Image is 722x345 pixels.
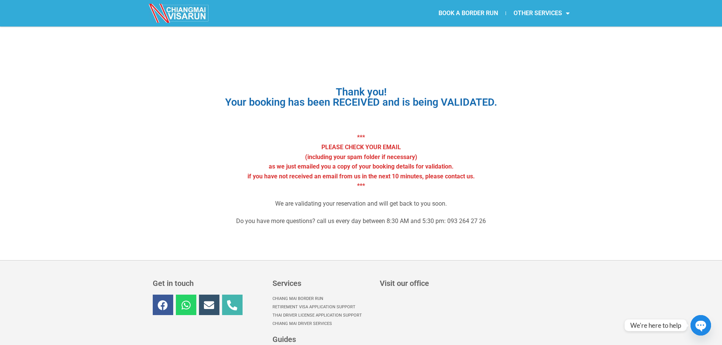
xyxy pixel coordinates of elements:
[273,279,372,287] h3: Services
[361,5,577,22] nav: Menu
[247,163,475,189] strong: as we just emailed you a copy of your booking details for validation. if you have not received an...
[273,320,372,328] a: Chiang Mai Driver Services
[431,5,506,22] a: BOOK A BORDER RUN
[153,279,265,287] h3: Get in touch
[273,295,372,303] a: Chiang Mai Border Run
[273,303,372,311] a: Retirement Visa Application Support
[273,336,372,343] h3: Guides
[166,216,556,226] p: Do you have more questions? call us every day between 8:30 AM and 5:30 pm: 093 264 27 26
[506,5,577,22] a: OTHER SERVICES
[305,134,417,160] strong: *** PLEASE CHECK YOUR EMAIL (including your spam folder if necessary)
[166,87,556,108] h1: Thank you! Your booking has been RECEIVED and is being VALIDATED.
[166,199,556,209] p: We are validating your reservation and will get back to you soon.
[380,279,568,287] h3: Visit our office
[273,295,372,328] nav: Menu
[273,311,372,320] a: Thai Driver License Application Support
